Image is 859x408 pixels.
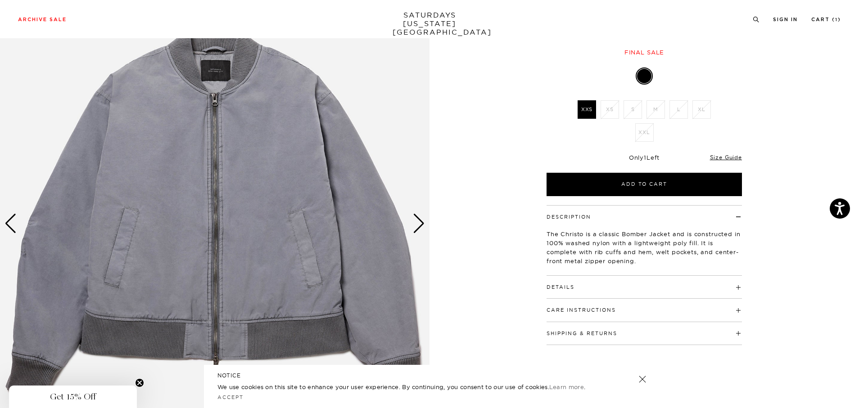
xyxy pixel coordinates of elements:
[217,372,642,380] h5: NOTICE
[547,154,742,161] div: Only Left
[18,17,67,22] a: Archive Sale
[217,394,244,400] a: Accept
[545,49,743,56] div: Final sale
[710,154,742,161] a: Size Guide
[5,214,17,233] div: Previous slide
[393,11,467,36] a: SATURDAYS[US_STATE][GEOGRAPHIC_DATA]
[547,229,742,265] p: The Christo is a classic Bomber Jacket and is constructed in 100% washed nylon with a lightweight...
[217,382,610,391] p: We use cookies on this site to enhance your user experience. By continuing, you consent to our us...
[9,386,137,408] div: Get 15% OffClose teaser
[637,69,651,83] label: Black
[413,214,425,233] div: Next slide
[547,285,574,290] button: Details
[547,173,742,196] button: Add to Cart
[135,378,144,387] button: Close teaser
[578,100,596,119] label: XXS
[811,17,841,22] a: Cart (1)
[644,154,647,161] span: 1
[50,391,96,402] span: Get 15% Off
[549,383,584,390] a: Learn more
[547,215,591,220] button: Description
[773,17,798,22] a: Sign In
[547,331,617,336] button: Shipping & Returns
[835,18,838,22] small: 1
[547,308,616,313] button: Care Instructions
